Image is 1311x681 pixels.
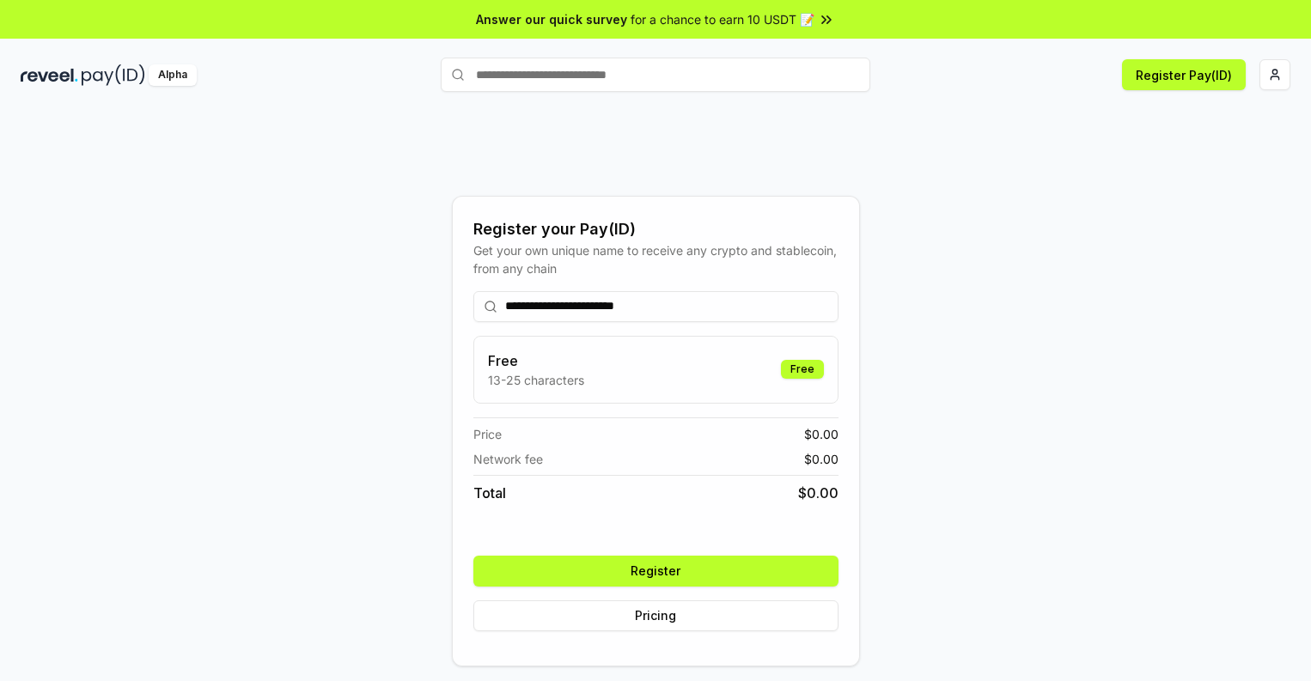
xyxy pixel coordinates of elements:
[631,10,814,28] span: for a chance to earn 10 USDT 📝
[804,450,838,468] span: $ 0.00
[488,350,584,371] h3: Free
[473,556,838,587] button: Register
[473,217,838,241] div: Register your Pay(ID)
[473,425,502,443] span: Price
[781,360,824,379] div: Free
[476,10,627,28] span: Answer our quick survey
[1122,59,1246,90] button: Register Pay(ID)
[473,483,506,503] span: Total
[82,64,145,86] img: pay_id
[804,425,838,443] span: $ 0.00
[21,64,78,86] img: reveel_dark
[149,64,197,86] div: Alpha
[798,483,838,503] span: $ 0.00
[473,241,838,277] div: Get your own unique name to receive any crypto and stablecoin, from any chain
[473,450,543,468] span: Network fee
[488,371,584,389] p: 13-25 characters
[473,600,838,631] button: Pricing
